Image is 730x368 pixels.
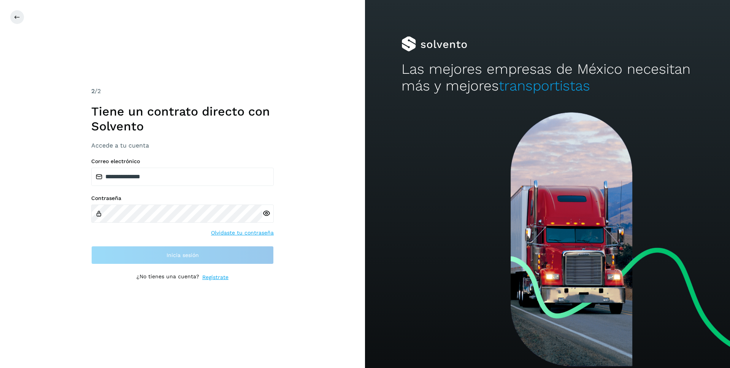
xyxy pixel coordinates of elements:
[91,104,274,133] h1: Tiene un contrato directo con Solvento
[499,78,590,94] span: transportistas
[401,61,693,95] h2: Las mejores empresas de México necesitan más y mejores
[167,252,199,258] span: Inicia sesión
[91,87,274,96] div: /2
[91,158,274,165] label: Correo electrónico
[91,87,95,95] span: 2
[91,246,274,264] button: Inicia sesión
[202,273,229,281] a: Regístrate
[91,142,274,149] h3: Accede a tu cuenta
[91,195,274,201] label: Contraseña
[136,273,199,281] p: ¿No tienes una cuenta?
[211,229,274,237] a: Olvidaste tu contraseña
